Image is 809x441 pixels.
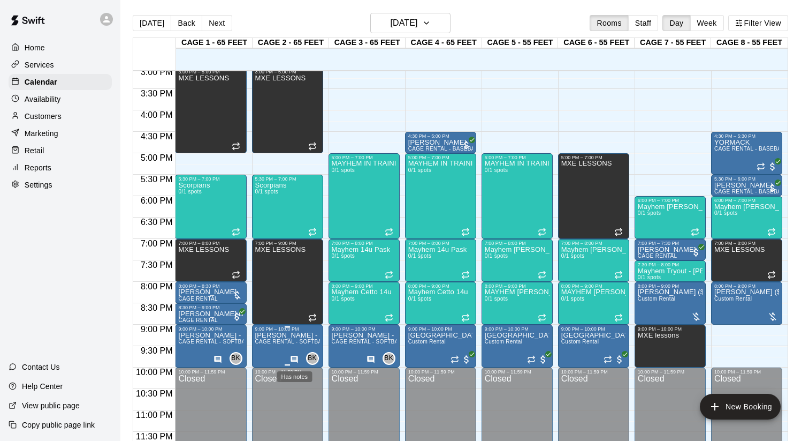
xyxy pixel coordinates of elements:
[767,161,778,172] span: All customers have paid
[175,325,246,368] div: 9:00 PM – 10:00 PM: CJ ROMERO - Softball Macine
[408,155,473,160] div: 5:00 PM – 7:00 PM
[308,228,317,236] span: Recurring event
[232,311,242,322] span: All customers have paid
[133,368,175,377] span: 10:00 PM
[175,68,246,153] div: 3:00 PM – 5:00 PM: MXE LESSONS
[638,262,703,267] div: 7:30 PM – 8:00 PM
[538,228,546,236] span: Recurring event
[178,283,243,289] div: 8:00 PM – 8:30 PM
[329,239,400,282] div: 7:00 PM – 8:00 PM: Mayhem 14u Pask
[176,38,253,48] div: CAGE 1 - 65 FEET
[408,253,432,259] span: 0/1 spots filled
[767,271,776,279] span: Recurring event
[138,132,175,141] span: 4:30 PM
[255,326,320,332] div: 9:00 PM – 10:00 PM
[538,354,548,365] span: All customers have paid
[714,283,779,289] div: 8:00 PM – 9:00 PM
[9,143,112,159] a: Retail
[202,15,232,31] button: Next
[757,162,765,171] span: Recurring event
[408,369,473,375] div: 10:00 PM – 11:59 PM
[308,313,317,322] span: Recurring event
[385,228,393,236] span: Recurring event
[133,410,175,420] span: 11:00 PM
[485,283,549,289] div: 8:00 PM – 9:00 PM
[714,133,779,139] div: 4:30 PM – 5:30 PM
[332,253,355,259] span: 0/1 spots filled
[405,153,476,239] div: 5:00 PM – 7:00 PM: MAYHEM IN TRAINING
[9,57,112,73] div: Services
[232,142,240,151] span: Recurring event
[482,325,553,368] div: 9:00 PM – 10:00 PM: Syosset High School
[405,282,476,325] div: 8:00 PM – 9:00 PM: Mayhem Cetto 14u
[408,241,473,246] div: 7:00 PM – 8:00 PM
[9,108,112,124] a: Customers
[614,354,625,365] span: All customers have paid
[714,369,779,375] div: 10:00 PM – 11:59 PM
[332,167,355,173] span: 0/1 spots filled
[538,313,546,322] span: Recurring event
[408,339,446,345] span: Custom Rental
[22,420,95,430] p: Copy public page link
[332,155,396,160] div: 5:00 PM – 7:00 PM
[133,389,175,398] span: 10:30 PM
[178,317,218,323] span: CAGE RENTAL
[451,355,459,364] span: Recurring event
[255,369,320,375] div: 10:00 PM – 11:59 PM
[22,381,63,392] p: Help Center
[408,133,473,139] div: 4:30 PM – 5:00 PM
[561,155,626,160] div: 5:00 PM – 7:00 PM
[482,282,553,325] div: 8:00 PM – 9:00 PM: MAYHEM MALERBA 11u
[635,282,706,325] div: 8:00 PM – 9:00 PM: Gorman ($110 Total)
[558,38,635,48] div: CAGE 6 - 55 FEET
[9,177,112,193] a: Settings
[558,325,629,368] div: 9:00 PM – 10:00 PM: Syosset High School
[138,110,175,119] span: 4:00 PM
[485,296,508,302] span: 0/1 spots filled
[308,353,317,364] span: BK
[485,167,508,173] span: 0/1 spots filled
[329,153,400,239] div: 5:00 PM – 7:00 PM: MAYHEM IN TRAINING
[25,111,62,122] p: Customers
[728,15,788,31] button: Filter View
[561,253,585,259] span: 0/1 spots filled
[25,94,61,104] p: Availability
[638,296,675,302] span: Custom Rental
[561,296,585,302] span: 0/1 spots filled
[138,282,175,291] span: 8:00 PM
[25,128,58,139] p: Marketing
[138,239,175,248] span: 7:00 PM
[329,38,406,48] div: CAGE 3 - 65 FEET
[22,362,60,372] p: Contact Us
[9,160,112,176] a: Reports
[561,369,626,375] div: 10:00 PM – 11:59 PM
[138,196,175,205] span: 6:00 PM
[138,303,175,312] span: 8:30 PM
[230,352,242,365] div: Brendan Kalkau
[638,369,703,375] div: 10:00 PM – 11:59 PM
[178,305,243,310] div: 8:30 PM – 9:00 PM
[178,326,243,332] div: 9:00 PM – 10:00 PM
[332,296,355,302] span: 0/1 spots filled
[138,89,175,98] span: 3:30 PM
[561,283,626,289] div: 8:00 PM – 9:00 PM
[527,355,536,364] span: Recurring event
[558,239,629,282] div: 7:00 PM – 8:00 PM: Mayhem Hanna 9u
[9,74,112,90] a: Calendar
[604,355,612,364] span: Recurring event
[138,153,175,162] span: 5:00 PM
[25,77,57,87] p: Calendar
[178,241,243,246] div: 7:00 PM – 8:00 PM
[138,218,175,227] span: 6:30 PM
[690,15,724,31] button: Week
[232,228,240,236] span: Recurring event
[25,145,44,156] p: Retail
[9,125,112,141] a: Marketing
[408,146,509,152] span: CAGE RENTAL - BASEBALL MACHINE
[290,355,299,364] svg: Has notes
[561,241,626,246] div: 7:00 PM – 8:00 PM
